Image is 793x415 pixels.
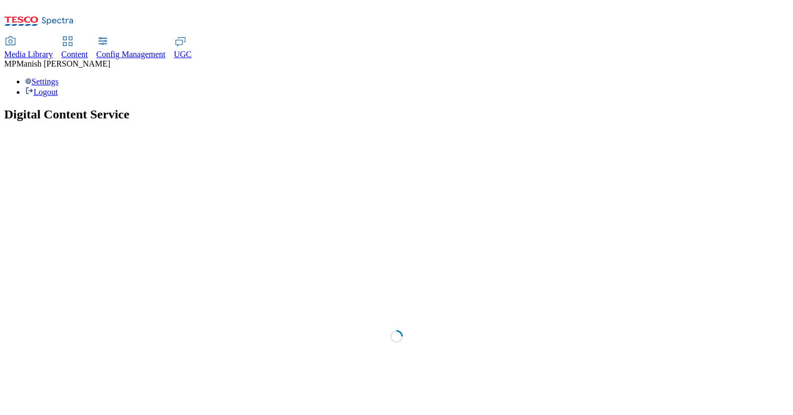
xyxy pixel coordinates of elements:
span: UGC [174,50,192,59]
a: Settings [25,77,59,86]
span: Media Library [4,50,53,59]
a: Logout [25,88,58,96]
span: Config Management [97,50,166,59]
h1: Digital Content Service [4,107,789,122]
span: MP [4,59,16,68]
a: UGC [174,37,192,59]
a: Media Library [4,37,53,59]
span: Manish [PERSON_NAME] [16,59,110,68]
span: Content [61,50,88,59]
a: Config Management [97,37,166,59]
a: Content [61,37,88,59]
